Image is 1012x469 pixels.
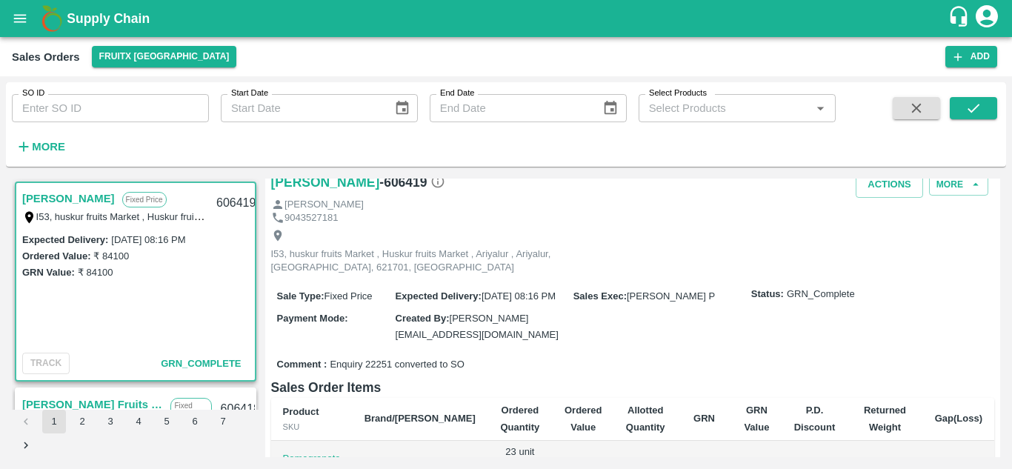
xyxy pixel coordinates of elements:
input: Start Date [221,94,382,122]
span: [PERSON_NAME] P [627,290,715,302]
label: Sale Type : [277,290,324,302]
span: Enquiry 22251 converted to SO [330,358,464,372]
b: Product [283,406,319,417]
button: Choose date [388,94,416,122]
p: [PERSON_NAME] [284,198,364,212]
a: [PERSON_NAME] Fruits Shop [22,395,163,414]
input: Select Products [643,99,807,118]
label: ₹ 84100 [78,267,113,278]
button: Go to page 3 [99,410,122,433]
b: Brand/[PERSON_NAME] [364,413,476,424]
b: P.D. Discount [794,405,836,432]
input: End Date [430,94,591,122]
div: SKU [283,420,341,433]
span: Fixed Price [324,290,373,302]
label: Expected Delivery : [22,234,108,245]
nav: pagination navigation [12,410,259,457]
label: [DATE] 08:16 PM [111,234,185,245]
span: [PERSON_NAME][EMAIL_ADDRESS][DOMAIN_NAME] [396,313,559,340]
label: ₹ 84100 [93,250,129,262]
button: open drawer [3,1,37,36]
button: Open [810,99,830,118]
h6: - 606419 [379,172,445,193]
b: Allotted Quantity [626,405,665,432]
img: logo [37,4,67,33]
button: Choose date [596,94,625,122]
p: Pomegranate [283,452,341,466]
a: Supply Chain [67,8,948,29]
b: GRN [693,413,715,424]
label: Ordered Value: [22,250,90,262]
div: account of current user [973,3,1000,34]
b: Ordered Value [565,405,602,432]
button: Go to page 6 [183,410,207,433]
span: [DATE] 08:16 PM [482,290,556,302]
button: Go to page 7 [211,410,235,433]
label: GRN Value: [22,267,75,278]
label: Status: [751,287,784,302]
b: Gap(Loss) [935,413,982,424]
div: customer-support [948,5,973,32]
input: Enter SO ID [12,94,209,122]
button: Actions [856,172,923,198]
p: Fixed Price [122,192,167,207]
p: I53, huskur fruits Market , Huskur fruits Market , Ariyalur , Ariyalur, [GEOGRAPHIC_DATA], 621701... [271,247,605,275]
div: 606419 [207,186,264,221]
label: Expected Delivery : [396,290,482,302]
button: Go to page 2 [70,410,94,433]
h6: Sales Order Items [271,377,995,398]
span: GRN_Complete [161,358,241,369]
p: Fixed Price [170,398,211,425]
a: [PERSON_NAME] [22,189,115,208]
a: [PERSON_NAME] [271,172,380,193]
div: Sales Orders [12,47,80,67]
button: More [929,174,988,196]
label: Comment : [277,358,327,372]
label: End Date [440,87,474,99]
button: More [12,134,69,159]
button: page 1 [42,410,66,433]
button: Add [945,46,997,67]
b: Supply Chain [67,11,150,26]
label: Select Products [649,87,707,99]
button: Go to page 4 [127,410,150,433]
label: Start Date [231,87,268,99]
p: 9043527181 [284,211,338,225]
b: Returned Weight [864,405,906,432]
strong: More [32,141,65,153]
label: SO ID [22,87,44,99]
button: Go to page 5 [155,410,179,433]
label: Payment Mode : [277,313,348,324]
label: Sales Exec : [573,290,627,302]
label: I53, huskur fruits Market , Huskur fruits Market , Ariyalur , Ariyalur, [GEOGRAPHIC_DATA], 621701... [36,210,562,222]
b: GRN Value [744,405,769,432]
label: Created By : [396,313,450,324]
span: GRN_Complete [787,287,855,302]
button: Go to next page [14,433,38,457]
b: Ordered Quantity [501,405,540,432]
div: 606418 [212,392,269,427]
button: Select DC [92,46,237,67]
